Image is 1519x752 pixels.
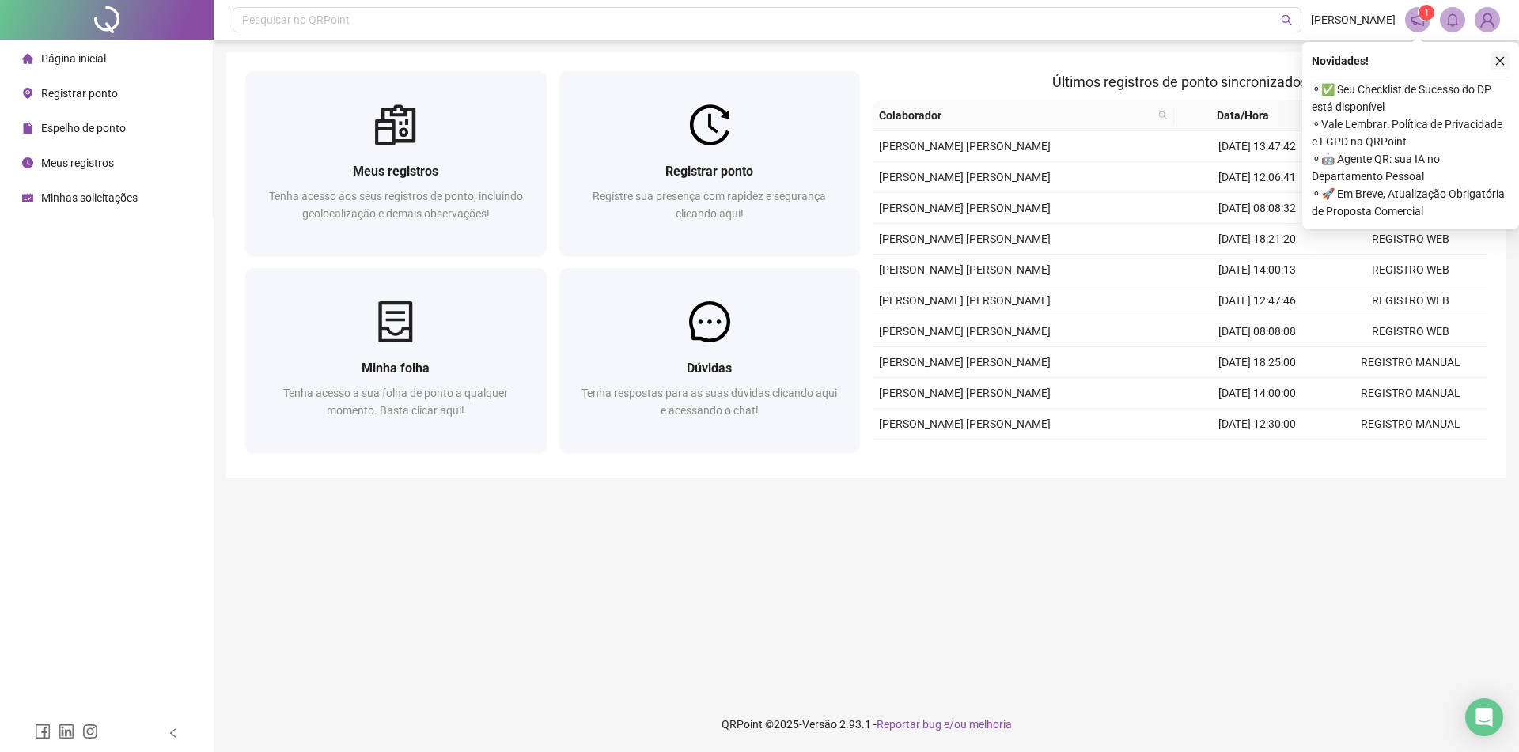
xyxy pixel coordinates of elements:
[581,387,837,417] span: Tenha respostas para as suas dúvidas clicando aqui e acessando o chat!
[879,232,1051,245] span: [PERSON_NAME] [PERSON_NAME]
[1334,316,1487,347] td: REGISTRO WEB
[879,356,1051,368] span: [PERSON_NAME] [PERSON_NAME]
[1312,150,1510,185] span: ⚬ 🤖 Agente QR: sua IA no Departamento Pessoal
[283,387,508,417] span: Tenha acesso a sua folha de ponto a qualquer momento. Basta clicar aqui!
[1445,13,1460,27] span: bell
[1180,316,1334,347] td: [DATE] 08:08:08
[879,294,1051,307] span: [PERSON_NAME] [PERSON_NAME]
[879,263,1051,276] span: [PERSON_NAME] [PERSON_NAME]
[1334,255,1487,285] td: REGISTRO WEB
[41,87,118,100] span: Registrar ponto
[1334,347,1487,378] td: REGISTRO MANUAL
[879,202,1051,214] span: [PERSON_NAME] [PERSON_NAME]
[41,122,126,134] span: Espelho de ponto
[1475,8,1499,32] img: 37859
[35,724,51,739] span: facebook
[1180,224,1334,255] td: [DATE] 18:21:20
[1312,185,1510,220] span: ⚬ 🚀 Em Breve, Atualização Obrigatória de Proposta Comercial
[1158,111,1168,120] span: search
[593,190,826,220] span: Registre sua presença com rapidez e segurança clicando aqui!
[879,140,1051,153] span: [PERSON_NAME] [PERSON_NAME]
[1052,74,1308,90] span: Últimos registros de ponto sincronizados
[1419,5,1434,21] sup: 1
[1312,52,1369,70] span: Novidades !
[41,157,114,169] span: Meus registros
[1411,13,1425,27] span: notification
[879,171,1051,183] span: [PERSON_NAME] [PERSON_NAME]
[353,164,438,179] span: Meus registros
[1311,11,1396,28] span: [PERSON_NAME]
[22,157,33,168] span: clock-circle
[1180,378,1334,409] td: [DATE] 14:00:00
[1465,698,1503,736] div: Open Intercom Messenger
[1312,115,1510,150] span: ⚬ Vale Lembrar: Política de Privacidade e LGPD na QRPoint
[1334,440,1487,470] td: REGISTRO WEB
[245,71,547,255] a: Meus registrosTenha acesso aos seus registros de ponto, incluindo geolocalização e demais observa...
[1424,7,1430,18] span: 1
[245,268,547,452] a: Minha folhaTenha acesso a sua folha de ponto a qualquer momento. Basta clicar aqui!
[1180,107,1306,124] span: Data/Hora
[1180,347,1334,378] td: [DATE] 18:25:00
[1180,440,1334,470] td: [DATE] 08:03:40
[1180,255,1334,285] td: [DATE] 14:00:13
[559,71,861,255] a: Registrar pontoRegistre sua presença com rapidez e segurança clicando aqui!
[879,325,1051,338] span: [PERSON_NAME] [PERSON_NAME]
[879,387,1051,399] span: [PERSON_NAME] [PERSON_NAME]
[214,697,1519,752] footer: QRPoint © 2025 - 2.93.1 -
[687,361,732,376] span: Dúvidas
[22,88,33,99] span: environment
[41,52,106,65] span: Página inicial
[879,418,1051,430] span: [PERSON_NAME] [PERSON_NAME]
[1180,193,1334,224] td: [DATE] 08:08:32
[879,107,1152,124] span: Colaborador
[1334,224,1487,255] td: REGISTRO WEB
[1180,162,1334,193] td: [DATE] 12:06:41
[1312,81,1510,115] span: ⚬ ✅ Seu Checklist de Sucesso do DP está disponível
[59,724,74,739] span: linkedin
[1174,100,1325,131] th: Data/Hora
[1180,409,1334,440] td: [DATE] 12:30:00
[802,718,837,731] span: Versão
[1334,409,1487,440] td: REGISTRO MANUAL
[22,192,33,203] span: schedule
[1180,285,1334,316] td: [DATE] 12:47:46
[1334,378,1487,409] td: REGISTRO MANUAL
[269,190,523,220] span: Tenha acesso aos seus registros de ponto, incluindo geolocalização e demais observações!
[168,727,179,739] span: left
[22,53,33,64] span: home
[665,164,753,179] span: Registrar ponto
[22,123,33,134] span: file
[877,718,1012,731] span: Reportar bug e/ou melhoria
[1334,285,1487,316] td: REGISTRO WEB
[362,361,430,376] span: Minha folha
[1281,14,1293,26] span: search
[1155,104,1171,127] span: search
[1494,55,1506,66] span: close
[559,268,861,452] a: DúvidasTenha respostas para as suas dúvidas clicando aqui e acessando o chat!
[41,191,138,204] span: Minhas solicitações
[82,724,98,739] span: instagram
[1180,131,1334,162] td: [DATE] 13:47:42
